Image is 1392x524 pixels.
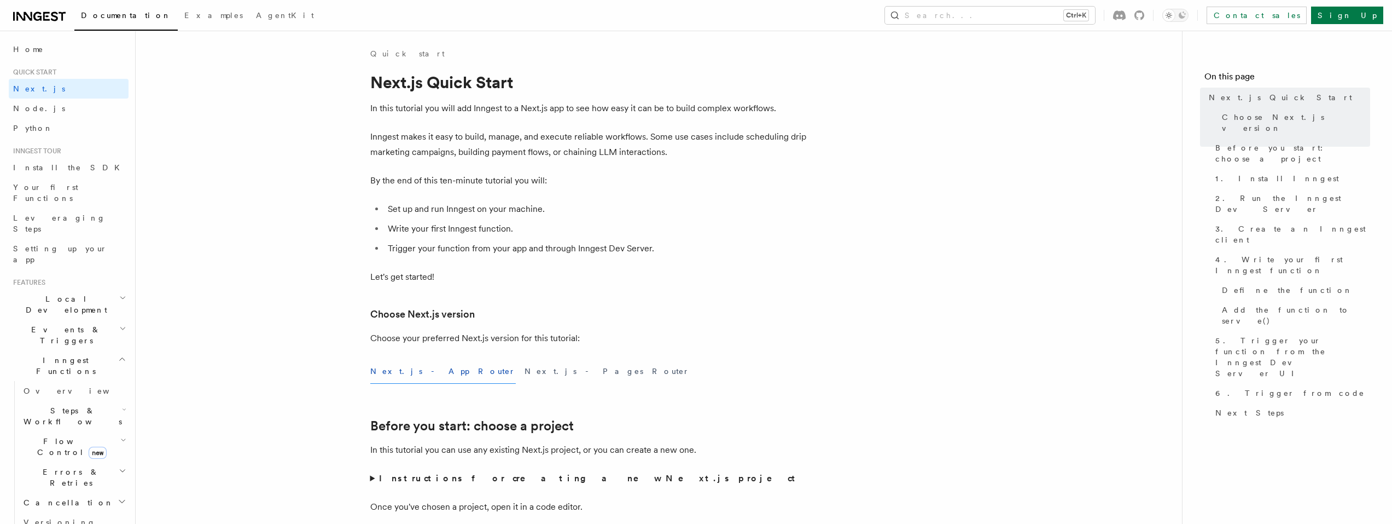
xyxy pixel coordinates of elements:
[1064,10,1088,21] kbd: Ctrl+K
[1218,300,1370,331] a: Add the function to serve()
[9,293,119,315] span: Local Development
[370,72,808,92] h1: Next.js Quick Start
[13,124,53,133] span: Python
[1218,280,1370,300] a: Define the function
[370,499,808,515] p: Once you've chosen a project, open it in a code editor.
[379,473,800,483] strong: Instructions for creating a new Next.js project
[9,68,56,77] span: Quick start
[13,183,78,203] span: Your first Functions
[1204,88,1370,107] a: Next.js Quick Start
[19,401,129,431] button: Steps & Workflows
[370,101,808,116] p: In this tutorial you will add Inngest to a Next.js app to see how easy it can be to build complex...
[178,3,249,30] a: Examples
[9,208,129,239] a: Leveraging Steps
[9,177,129,208] a: Your first Functions
[1207,7,1307,24] a: Contact sales
[13,214,106,233] span: Leveraging Steps
[1215,407,1284,418] span: Next Steps
[19,497,114,508] span: Cancellation
[19,431,129,462] button: Flow Controlnew
[370,418,574,434] a: Before you start: choose a project
[19,493,129,513] button: Cancellation
[370,48,445,59] a: Quick start
[1218,107,1370,138] a: Choose Next.js version
[24,387,136,395] span: Overview
[385,221,808,237] li: Write your first Inngest function.
[19,462,129,493] button: Errors & Retries
[13,244,107,264] span: Setting up your app
[13,84,65,93] span: Next.js
[9,147,61,156] span: Inngest tour
[1211,219,1370,250] a: 3. Create an Inngest client
[81,11,171,20] span: Documentation
[1311,7,1383,24] a: Sign Up
[1211,169,1370,188] a: 1. Install Inngest
[370,173,808,188] p: By the end of this ten-minute tutorial you will:
[13,163,126,172] span: Install the SDK
[9,118,129,138] a: Python
[1215,388,1365,399] span: 6. Trigger from code
[370,269,808,285] p: Let's get started!
[9,99,129,118] a: Node.js
[89,447,107,459] span: new
[370,129,808,160] p: Inngest makes it easy to build, manage, and execute reliable workflows. Some use cases include sc...
[1215,173,1339,184] span: 1. Install Inngest
[19,467,119,488] span: Errors & Retries
[9,239,129,269] a: Setting up your app
[13,44,44,55] span: Home
[9,39,129,59] a: Home
[1211,331,1370,383] a: 5. Trigger your function from the Inngest Dev Server UI
[370,331,808,346] p: Choose your preferred Next.js version for this tutorial:
[13,104,65,113] span: Node.js
[1222,112,1370,134] span: Choose Next.js version
[1215,142,1370,164] span: Before you start: choose a project
[9,350,129,381] button: Inngest Functions
[1211,250,1370,280] a: 4. Write your first Inngest function
[9,324,119,346] span: Events & Triggers
[1162,9,1189,22] button: Toggle dark mode
[370,442,808,458] p: In this tutorial you can use any existing Next.js project, or you can create a new one.
[385,201,808,217] li: Set up and run Inngest on your machine.
[370,471,808,486] summary: Instructions for creating a new Next.js project
[385,241,808,256] li: Trigger your function from your app and through Inngest Dev Server.
[9,289,129,320] button: Local Development
[19,405,122,427] span: Steps & Workflows
[1215,193,1370,215] span: 2. Run the Inngest Dev Server
[256,11,314,20] span: AgentKit
[9,79,129,99] a: Next.js
[1215,254,1370,276] span: 4. Write your first Inngest function
[1211,403,1370,423] a: Next Steps
[184,11,243,20] span: Examples
[1209,92,1352,103] span: Next.js Quick Start
[1211,188,1370,219] a: 2. Run the Inngest Dev Server
[1222,304,1370,326] span: Add the function to serve()
[9,158,129,177] a: Install the SDK
[19,381,129,401] a: Overview
[885,7,1095,24] button: Search...Ctrl+K
[74,3,178,31] a: Documentation
[1215,223,1370,245] span: 3. Create an Inngest client
[1222,285,1353,296] span: Define the function
[1211,138,1370,169] a: Before you start: choose a project
[525,359,690,384] button: Next.js - Pages Router
[249,3,321,30] a: AgentKit
[9,355,118,377] span: Inngest Functions
[1215,335,1370,379] span: 5. Trigger your function from the Inngest Dev Server UI
[370,307,475,322] a: Choose Next.js version
[9,320,129,350] button: Events & Triggers
[19,436,120,458] span: Flow Control
[1204,70,1370,88] h4: On this page
[9,278,45,287] span: Features
[370,359,516,384] button: Next.js - App Router
[1211,383,1370,403] a: 6. Trigger from code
